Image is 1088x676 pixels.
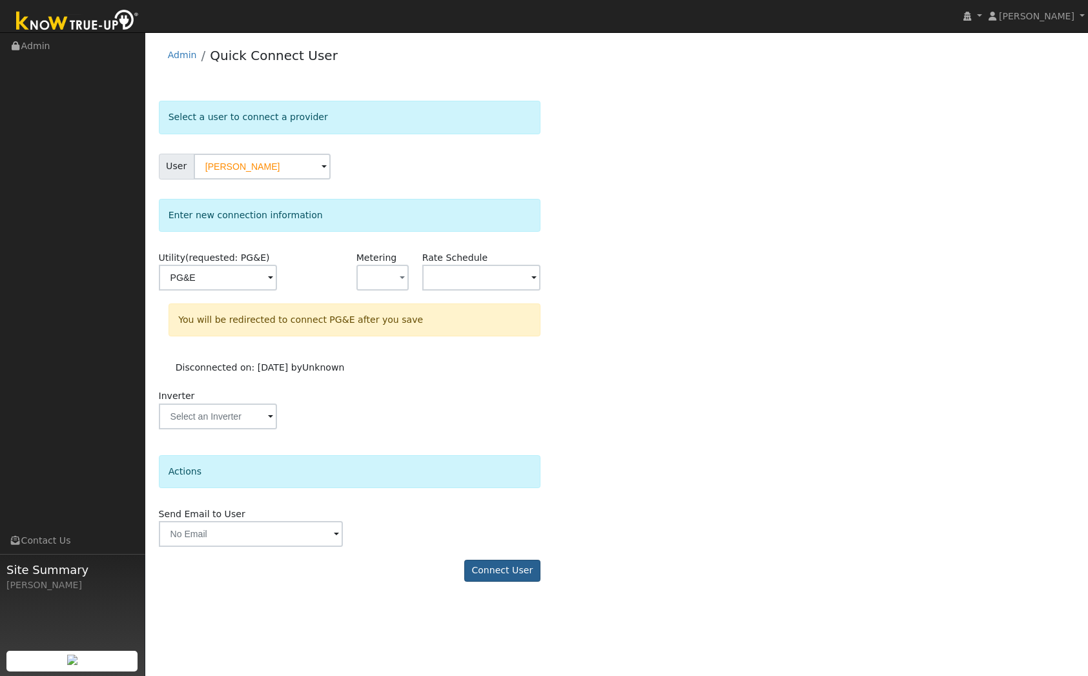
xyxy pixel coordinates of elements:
[159,507,245,521] label: Send Email to User
[159,265,277,291] input: Select a Utility
[999,11,1074,21] span: [PERSON_NAME]
[159,251,270,265] label: Utility
[159,154,194,179] span: User
[159,199,540,232] div: Enter new connection information
[168,50,197,60] a: Admin
[302,362,344,373] span: Unknown
[185,252,270,263] span: (requested: PG&E)
[67,655,77,665] img: retrieve
[464,560,540,582] button: Connect User
[10,7,145,36] img: Know True-Up
[159,389,195,403] label: Inverter
[6,579,138,592] div: [PERSON_NAME]
[159,404,277,429] input: Select an Inverter
[159,521,343,547] input: No Email
[169,303,540,336] div: You will be redirected to connect PG&E after you save
[6,561,138,579] span: Site Summary
[159,455,540,488] div: Actions
[356,251,397,265] label: Metering
[173,358,347,376] td: Disconnected on: [DATE] by
[210,48,338,63] a: Quick Connect User
[194,154,331,179] input: Select a User
[422,251,488,265] label: Rate Schedule
[159,101,540,134] div: Select a user to connect a provider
